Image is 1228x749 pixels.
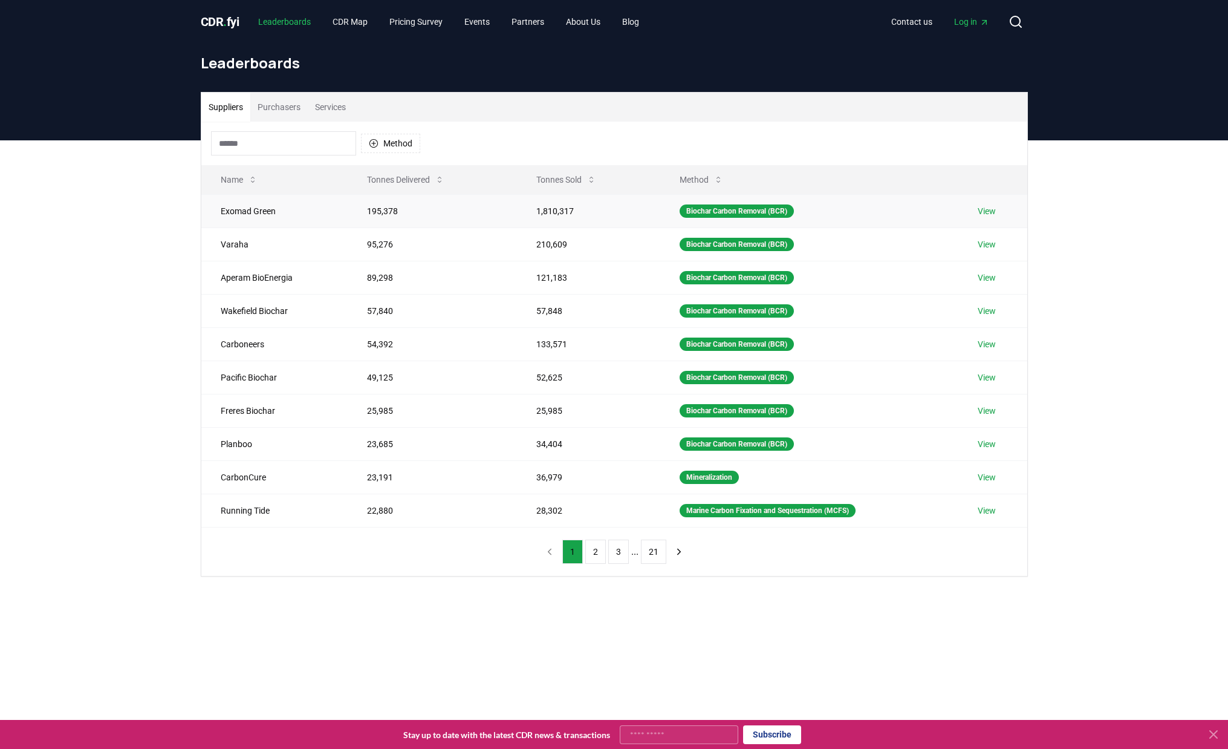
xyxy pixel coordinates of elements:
td: 28,302 [517,494,660,527]
td: 23,685 [348,427,516,460]
a: View [978,438,996,450]
div: Biochar Carbon Removal (BCR) [680,238,794,251]
button: Services [308,93,353,122]
div: Marine Carbon Fixation and Sequestration (MCFS) [680,504,856,517]
a: View [978,272,996,284]
button: 1 [562,540,583,564]
td: Exomad Green [201,194,348,227]
a: Pricing Survey [380,11,452,33]
td: 49,125 [348,361,516,394]
span: . [223,15,227,29]
div: Biochar Carbon Removal (BCR) [680,371,794,384]
a: View [978,405,996,417]
nav: Main [882,11,999,33]
div: Mineralization [680,471,739,484]
button: next page [669,540,689,564]
a: CDR.fyi [201,13,239,30]
button: Suppliers [201,93,250,122]
a: View [978,371,996,384]
td: Aperam BioEnergia [201,261,348,294]
a: View [978,238,996,250]
td: 34,404 [517,427,660,460]
nav: Main [249,11,649,33]
a: View [978,338,996,350]
td: 133,571 [517,327,660,361]
a: View [978,205,996,217]
a: Leaderboards [249,11,320,33]
td: 25,985 [348,394,516,427]
a: View [978,305,996,317]
button: Tonnes Delivered [357,168,454,192]
a: Events [455,11,499,33]
td: Pacific Biochar [201,361,348,394]
td: 25,985 [517,394,660,427]
td: Carboneers [201,327,348,361]
button: Purchasers [250,93,308,122]
td: 1,810,317 [517,194,660,227]
a: Contact us [882,11,942,33]
td: 95,276 [348,227,516,261]
button: Tonnes Sold [527,168,606,192]
td: 54,392 [348,327,516,361]
button: 2 [585,540,606,564]
td: 89,298 [348,261,516,294]
a: View [978,471,996,483]
td: 36,979 [517,460,660,494]
td: CarbonCure [201,460,348,494]
a: Log in [944,11,999,33]
a: Blog [612,11,649,33]
td: Varaha [201,227,348,261]
a: CDR Map [323,11,377,33]
a: View [978,505,996,517]
button: 21 [641,540,666,564]
td: 23,191 [348,460,516,494]
div: Biochar Carbon Removal (BCR) [680,437,794,451]
button: 3 [608,540,629,564]
td: 22,880 [348,494,516,527]
button: Name [211,168,267,192]
td: 57,840 [348,294,516,327]
a: Partners [502,11,554,33]
li: ... [631,545,638,559]
button: Method [670,168,733,192]
button: Method [361,134,420,153]
td: 210,609 [517,227,660,261]
td: Planboo [201,427,348,460]
div: Biochar Carbon Removal (BCR) [680,404,794,417]
div: Biochar Carbon Removal (BCR) [680,204,794,218]
td: Freres Biochar [201,394,348,427]
td: 57,848 [517,294,660,327]
span: CDR fyi [201,15,239,29]
div: Biochar Carbon Removal (BCR) [680,271,794,284]
td: 121,183 [517,261,660,294]
td: Wakefield Biochar [201,294,348,327]
td: 195,378 [348,194,516,227]
td: 52,625 [517,361,660,394]
td: Running Tide [201,494,348,527]
div: Biochar Carbon Removal (BCR) [680,304,794,318]
a: About Us [556,11,610,33]
span: Log in [954,16,989,28]
div: Biochar Carbon Removal (BCR) [680,338,794,351]
h1: Leaderboards [201,53,1028,73]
